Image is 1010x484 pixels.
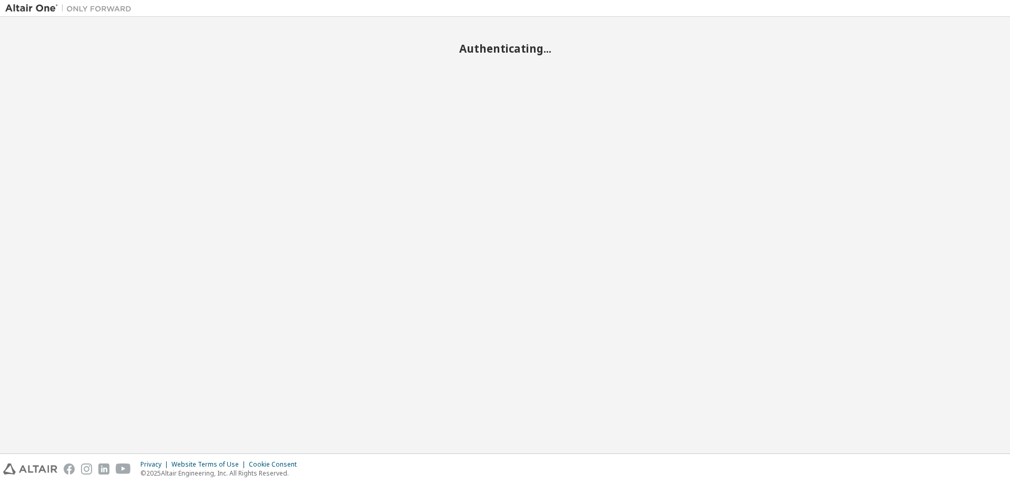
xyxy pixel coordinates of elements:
img: facebook.svg [64,463,75,475]
img: linkedin.svg [98,463,109,475]
div: Privacy [140,460,171,469]
div: Cookie Consent [249,460,303,469]
img: Altair One [5,3,137,14]
div: Website Terms of Use [171,460,249,469]
img: instagram.svg [81,463,92,475]
img: altair_logo.svg [3,463,57,475]
h2: Authenticating... [5,42,1005,55]
img: youtube.svg [116,463,131,475]
p: © 2025 Altair Engineering, Inc. All Rights Reserved. [140,469,303,478]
